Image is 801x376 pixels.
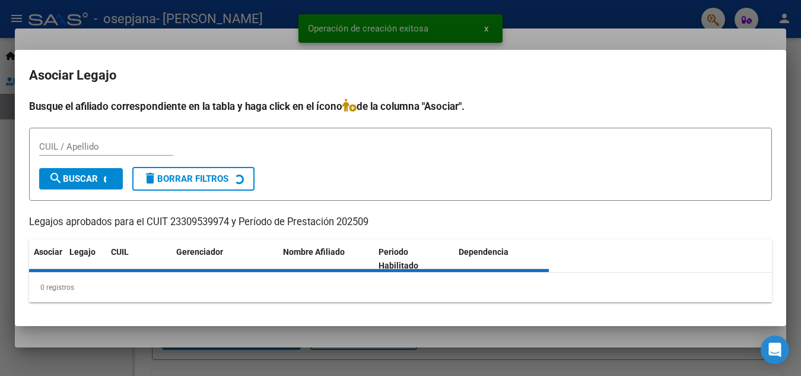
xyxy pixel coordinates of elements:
[34,247,62,257] span: Asociar
[374,239,454,279] datatable-header-cell: Periodo Habilitado
[379,247,418,270] span: Periodo Habilitado
[29,239,65,279] datatable-header-cell: Asociar
[106,239,171,279] datatable-header-cell: CUIL
[176,247,223,257] span: Gerenciador
[49,173,98,184] span: Buscar
[29,273,772,302] div: 0 registros
[459,247,508,257] span: Dependencia
[761,336,789,364] div: Open Intercom Messenger
[278,239,374,279] datatable-header-cell: Nombre Afiliado
[454,239,549,279] datatable-header-cell: Dependencia
[49,171,63,185] mat-icon: search
[29,215,772,230] p: Legajos aprobados para el CUIT 23309539974 y Período de Prestación 202509
[143,171,157,185] mat-icon: delete
[111,247,129,257] span: CUIL
[171,239,278,279] datatable-header-cell: Gerenciador
[29,64,772,87] h2: Asociar Legajo
[143,173,228,184] span: Borrar Filtros
[39,168,123,189] button: Buscar
[132,167,255,191] button: Borrar Filtros
[65,239,106,279] datatable-header-cell: Legajo
[69,247,96,257] span: Legajo
[29,99,772,114] h4: Busque el afiliado correspondiente en la tabla y haga click en el ícono de la columna "Asociar".
[283,247,345,257] span: Nombre Afiliado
